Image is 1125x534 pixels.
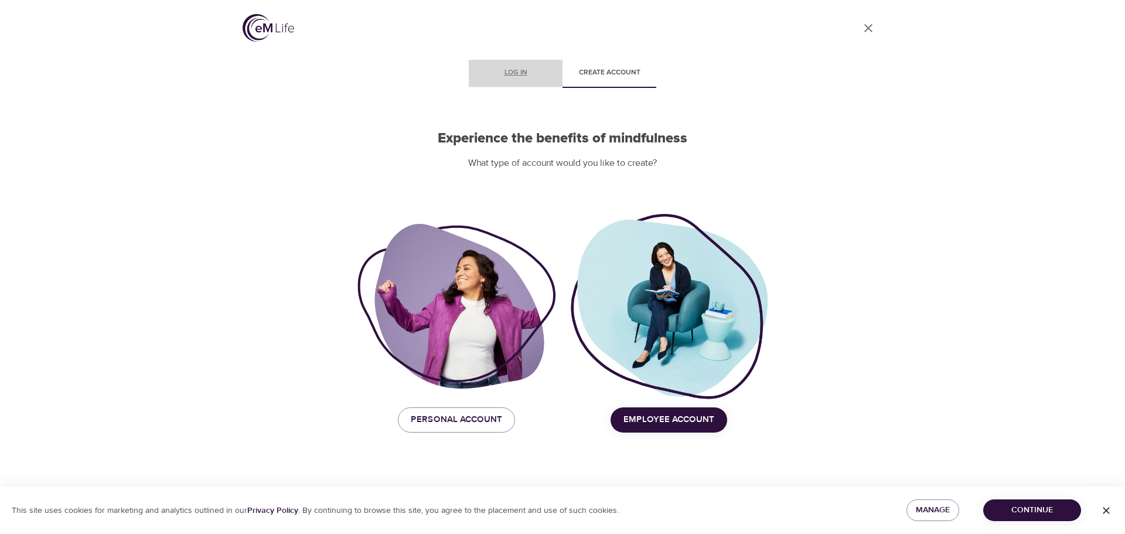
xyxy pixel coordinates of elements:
[357,157,768,170] p: What type of account would you like to create?
[611,407,727,432] button: Employee Account
[906,499,959,521] button: Manage
[411,412,502,427] span: Personal Account
[357,130,768,147] h2: Experience the benefits of mindfulness
[398,407,515,432] button: Personal Account
[243,14,294,42] img: logo
[993,503,1072,518] span: Continue
[983,499,1081,521] button: Continue
[570,67,649,79] span: Create account
[247,505,298,516] a: Privacy Policy
[623,412,714,427] span: Employee Account
[476,67,555,79] span: Log in
[854,14,882,42] a: close
[916,503,950,518] span: Manage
